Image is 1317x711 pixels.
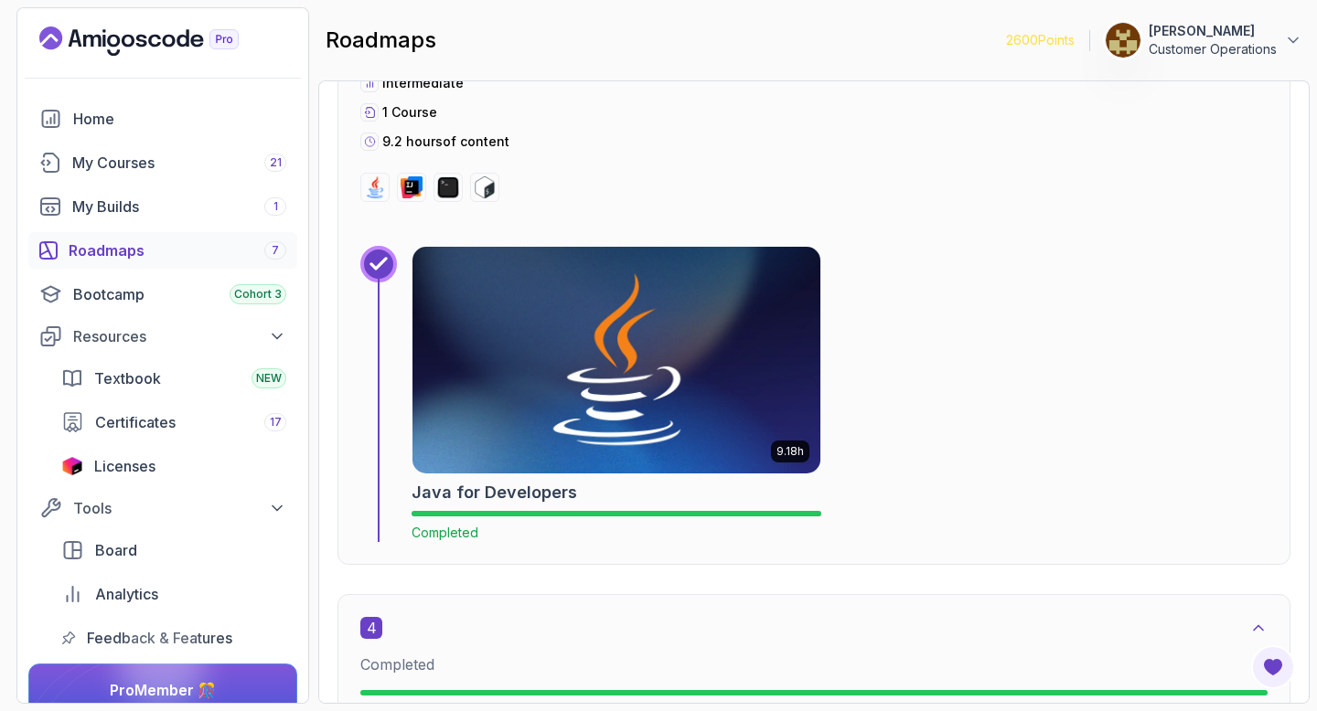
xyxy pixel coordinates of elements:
div: Home [73,108,286,130]
p: [PERSON_NAME] [1149,22,1277,40]
button: user profile image[PERSON_NAME]Customer Operations [1105,22,1302,58]
span: 7 [272,243,279,258]
span: Board [95,539,137,561]
img: bash logo [474,176,496,198]
div: Tools [73,497,286,519]
a: home [28,101,297,137]
img: user profile image [1106,23,1140,58]
img: java logo [364,176,386,198]
a: licenses [50,448,297,484]
p: 9.2 hours of content [382,133,509,151]
div: Bootcamp [73,283,286,305]
img: terminal logo [437,176,459,198]
span: Certificates [95,411,176,433]
span: 21 [270,155,282,170]
p: intermediate [382,74,464,92]
p: 2600 Points [1006,31,1075,49]
img: jetbrains icon [61,457,83,475]
span: Licenses [94,455,155,477]
span: Feedback & Features [87,627,232,649]
p: Customer Operations [1149,40,1277,58]
p: 9.18h [776,444,804,459]
img: intellij logo [401,176,423,198]
a: analytics [50,576,297,612]
div: Resources [73,325,286,347]
span: Completed [360,655,434,674]
h2: Java for Developers [412,480,577,505]
span: Analytics [95,583,158,605]
span: NEW [256,371,282,386]
div: My Courses [72,152,286,174]
button: Tools [28,492,297,525]
button: Open Feedback Button [1251,645,1295,689]
span: Completed [412,525,478,540]
a: Java for Developers card9.18hJava for DevelopersCompleted [412,246,821,542]
a: roadmaps [28,232,297,269]
span: 4 [360,617,382,639]
span: 17 [270,415,282,430]
img: Java for Developers card [402,241,830,479]
span: Textbook [94,367,161,389]
span: 1 Course [382,104,437,120]
span: 1 [273,199,278,214]
a: textbook [50,360,297,397]
a: feedback [50,620,297,656]
div: Roadmaps [69,239,286,261]
a: board [50,532,297,568]
span: Cohort 3 [234,287,282,302]
a: courses [28,144,297,181]
a: certificates [50,404,297,440]
a: Landing page [39,27,281,56]
button: Resources [28,320,297,353]
a: builds [28,188,297,225]
div: My Builds [72,196,286,218]
h2: roadmaps [326,26,436,55]
a: bootcamp [28,276,297,313]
